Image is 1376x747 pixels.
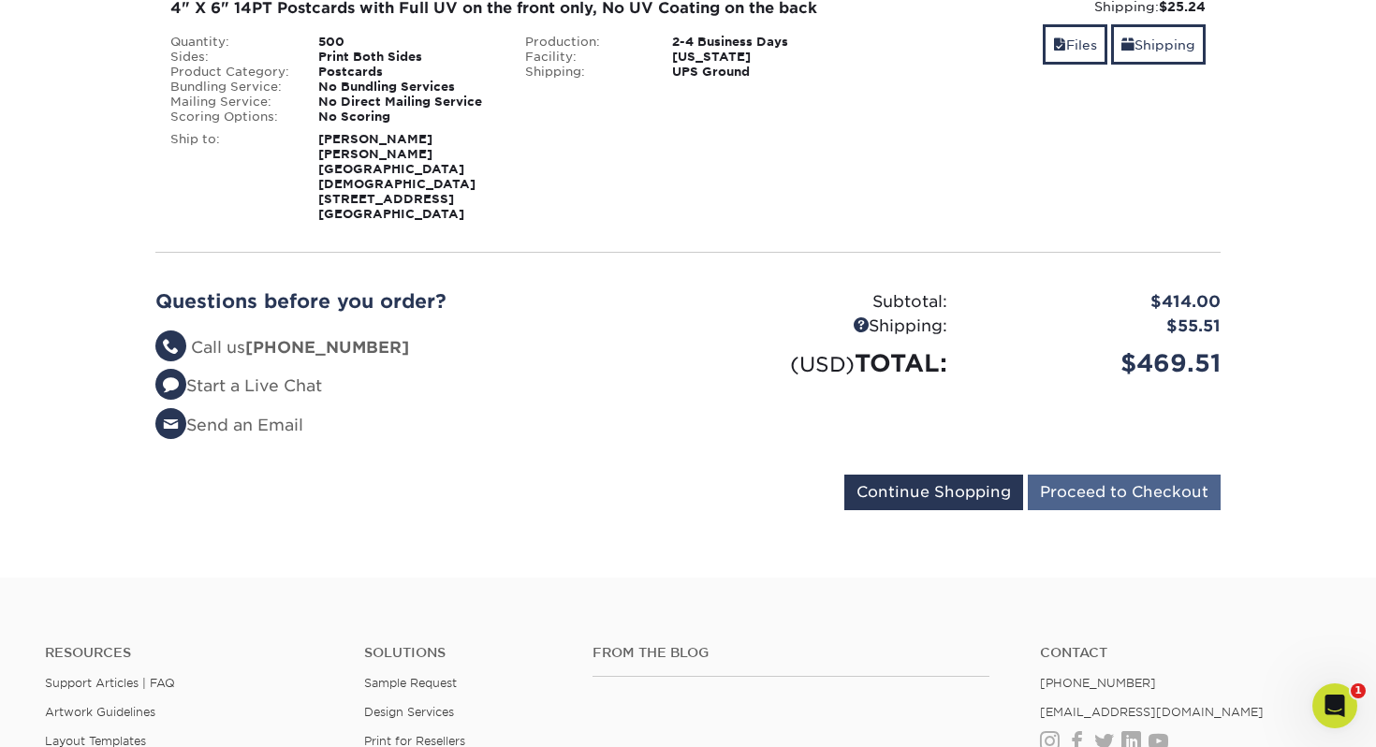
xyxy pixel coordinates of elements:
a: [PHONE_NUMBER] [1040,676,1156,690]
div: Subtotal: [688,290,961,315]
div: No Direct Mailing Service [304,95,511,110]
span: shipping [1121,37,1134,52]
h4: Resources [45,645,336,661]
strong: [PERSON_NAME] [PERSON_NAME][GEOGRAPHIC_DATA][DEMOGRAPHIC_DATA] [STREET_ADDRESS] [GEOGRAPHIC_DATA] [318,132,476,221]
div: Production: [511,35,659,50]
div: Facility: [511,50,659,65]
iframe: Google Customer Reviews [5,690,159,740]
div: Shipping: [511,65,659,80]
div: Shipping: [688,315,961,339]
h2: Questions before you order? [155,290,674,313]
div: Bundling Service: [156,80,304,95]
div: Sides: [156,50,304,65]
a: Shipping [1111,24,1206,65]
a: Start a Live Chat [155,376,322,395]
a: Sample Request [364,676,457,690]
li: Call us [155,336,674,360]
input: Proceed to Checkout [1028,475,1221,510]
h4: From the Blog [593,645,989,661]
div: 2-4 Business Days [658,35,865,50]
div: $55.51 [961,315,1235,339]
small: (USD) [790,352,855,376]
a: Design Services [364,705,454,719]
div: Postcards [304,65,511,80]
div: 500 [304,35,511,50]
div: Quantity: [156,35,304,50]
span: files [1053,37,1066,52]
a: Support Articles | FAQ [45,676,175,690]
input: Continue Shopping [844,475,1023,510]
div: Product Category: [156,65,304,80]
div: No Scoring [304,110,511,124]
div: TOTAL: [688,345,961,381]
a: Files [1043,24,1107,65]
a: [EMAIL_ADDRESS][DOMAIN_NAME] [1040,705,1264,719]
span: 1 [1351,683,1366,698]
div: Ship to: [156,132,304,222]
div: Print Both Sides [304,50,511,65]
div: UPS Ground [658,65,865,80]
iframe: Intercom live chat [1312,683,1357,728]
div: No Bundling Services [304,80,511,95]
div: Scoring Options: [156,110,304,124]
div: [US_STATE] [658,50,865,65]
div: $469.51 [961,345,1235,381]
a: Contact [1040,645,1331,661]
div: Mailing Service: [156,95,304,110]
h4: Solutions [364,645,564,661]
a: Send an Email [155,416,303,434]
strong: [PHONE_NUMBER] [245,338,409,357]
div: $414.00 [961,290,1235,315]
